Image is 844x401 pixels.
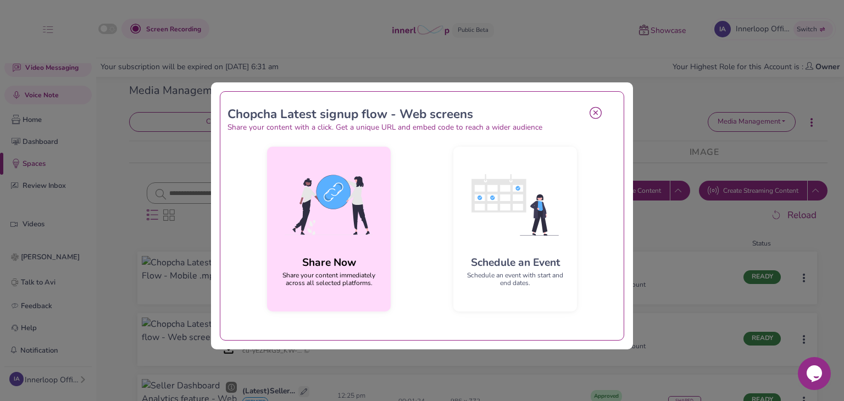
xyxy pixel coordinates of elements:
p: Share your content with a click. Get a unique URL and embed code to reach a wider audience [227,122,581,133]
iframe: chat widget [798,357,833,390]
h3: Share Now [302,257,356,269]
img: Select card [462,155,568,254]
p: Schedule an event with start and end dates. [462,271,568,287]
img: Select card [276,155,382,254]
h3: Schedule an Event [471,257,560,269]
h2: Chopcha Latest signup flow - Web screens [227,107,581,122]
p: Share your content immediately across all selected platforms. [276,271,382,287]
